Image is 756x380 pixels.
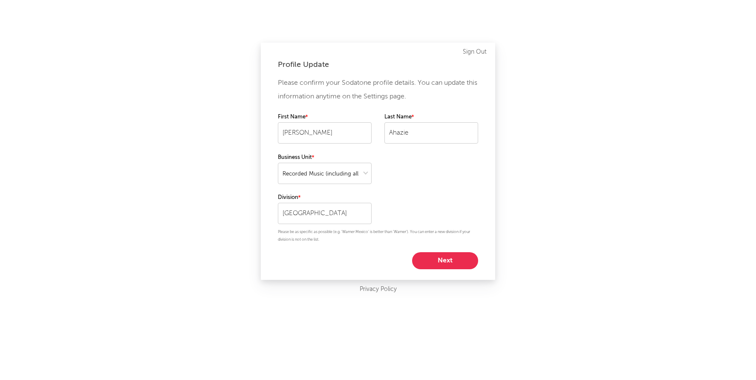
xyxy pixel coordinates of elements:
button: Next [412,252,478,269]
label: Business Unit [278,153,372,163]
label: Division [278,193,372,203]
div: Profile Update [278,60,478,70]
label: First Name [278,112,372,122]
input: Your division [278,203,372,224]
a: Sign Out [463,47,487,57]
input: Your first name [278,122,372,144]
input: Your last name [384,122,478,144]
label: Last Name [384,112,478,122]
p: Please confirm your Sodatone profile details. You can update this information anytime on the Sett... [278,76,478,104]
p: Please be as specific as possible (e.g. 'Warner Mexico' is better than 'Warner'). You can enter a... [278,228,478,244]
a: Privacy Policy [360,284,397,295]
